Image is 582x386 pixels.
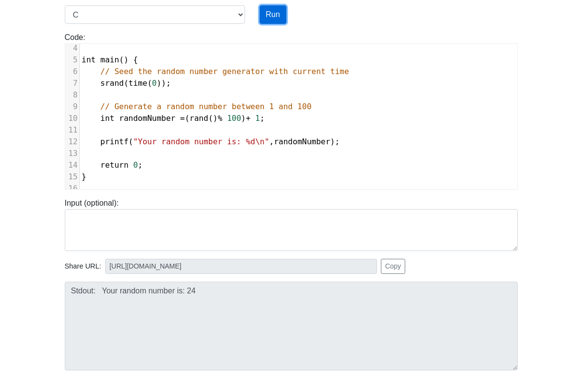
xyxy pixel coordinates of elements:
span: randomNumber [274,137,330,146]
div: Input (optional): [57,197,525,251]
div: 7 [65,77,79,89]
span: // Seed the random number generator with current time [100,67,349,76]
span: = [180,114,185,123]
span: time [129,78,148,88]
span: printf [100,137,129,146]
span: () { [82,55,138,64]
span: } [82,172,87,181]
div: 16 [65,183,79,194]
span: int [100,114,114,123]
span: ( () ) ; [82,114,265,123]
div: 8 [65,89,79,101]
span: randomNumber [119,114,176,123]
span: return [100,160,129,170]
span: % [218,114,223,123]
span: // Generate a random number between 1 and 100 [100,102,311,111]
span: ; [82,160,143,170]
input: No share available yet [105,259,377,274]
div: 5 [65,54,79,66]
div: Code: [57,32,525,190]
span: Share URL: [65,261,101,272]
span: ( ( )); [82,78,171,88]
div: 4 [65,42,79,54]
span: "Your random number is: %d\n" [133,137,269,146]
div: 11 [65,124,79,136]
div: 6 [65,66,79,77]
div: 14 [65,159,79,171]
div: 13 [65,148,79,159]
span: main [100,55,119,64]
span: srand [100,78,124,88]
div: 10 [65,113,79,124]
div: 9 [65,101,79,113]
span: ( , ); [82,137,340,146]
span: rand [189,114,208,123]
span: 0 [152,78,157,88]
div: 12 [65,136,79,148]
span: 1 [255,114,260,123]
div: 15 [65,171,79,183]
span: + [246,114,251,123]
span: 0 [133,160,138,170]
span: int [82,55,96,64]
span: 100 [227,114,241,123]
button: Copy [381,259,406,274]
button: Run [260,5,286,24]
